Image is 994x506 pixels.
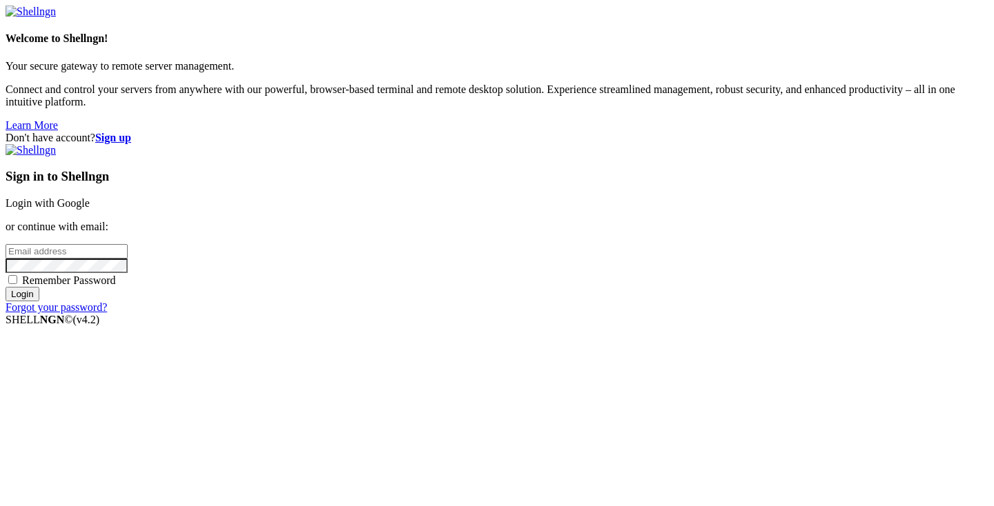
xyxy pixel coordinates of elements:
[6,119,58,131] a: Learn More
[6,83,988,108] p: Connect and control your servers from anywhere with our powerful, browser-based terminal and remo...
[6,60,988,72] p: Your secure gateway to remote server management.
[8,275,17,284] input: Remember Password
[6,132,988,144] div: Don't have account?
[22,274,116,286] span: Remember Password
[6,32,988,45] h4: Welcome to Shellngn!
[6,6,56,18] img: Shellngn
[6,301,107,313] a: Forgot your password?
[6,314,99,325] span: SHELL ©
[40,314,65,325] b: NGN
[6,169,988,184] h3: Sign in to Shellngn
[73,314,100,325] span: 4.2.0
[6,287,39,301] input: Login
[6,144,56,156] img: Shellngn
[6,244,128,259] input: Email address
[95,132,131,143] a: Sign up
[6,221,988,233] p: or continue with email:
[6,197,90,209] a: Login with Google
